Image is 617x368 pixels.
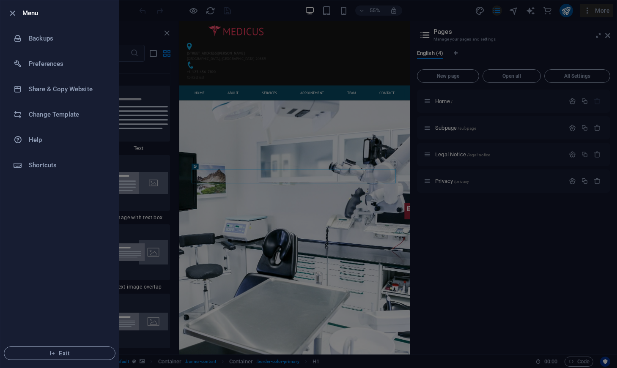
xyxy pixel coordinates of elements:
[29,33,107,44] h6: Backups
[29,84,107,94] h6: Share & Copy Website
[29,109,107,120] h6: Change Template
[22,8,112,18] h6: Menu
[414,335,463,355] a: Appointment
[4,346,115,360] button: Exit
[0,127,119,153] a: Help
[11,350,108,357] span: Exit
[29,59,107,69] h6: Preferences
[29,135,107,145] h6: Help
[29,160,107,170] h6: Shortcuts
